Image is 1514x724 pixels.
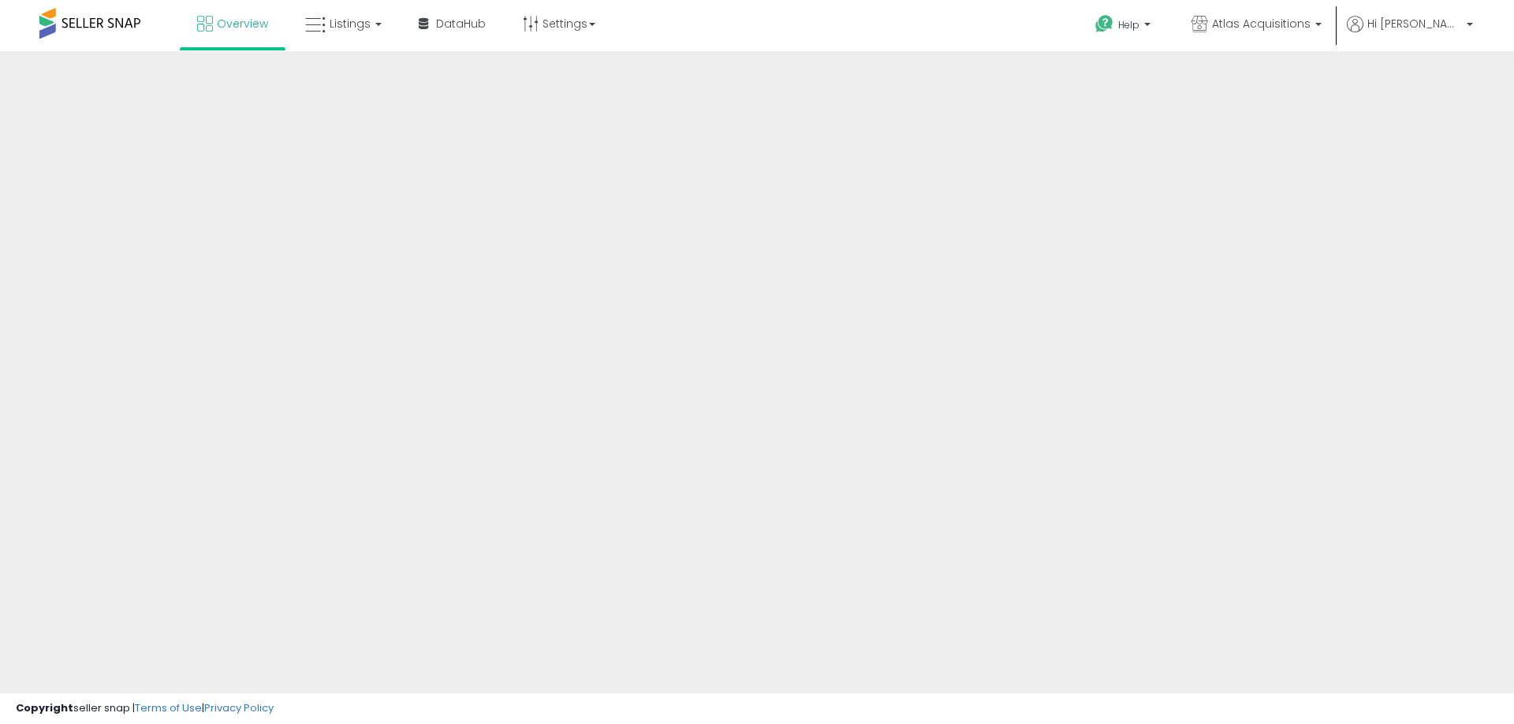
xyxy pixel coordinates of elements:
[1083,2,1166,51] a: Help
[330,16,371,32] span: Listings
[1367,16,1462,32] span: Hi [PERSON_NAME]
[16,701,274,716] div: seller snap | |
[1212,16,1311,32] span: Atlas Acquisitions
[1347,16,1473,51] a: Hi [PERSON_NAME]
[436,16,486,32] span: DataHub
[204,700,274,715] a: Privacy Policy
[217,16,268,32] span: Overview
[1118,18,1139,32] span: Help
[135,700,202,715] a: Terms of Use
[16,700,73,715] strong: Copyright
[1094,14,1114,34] i: Get Help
